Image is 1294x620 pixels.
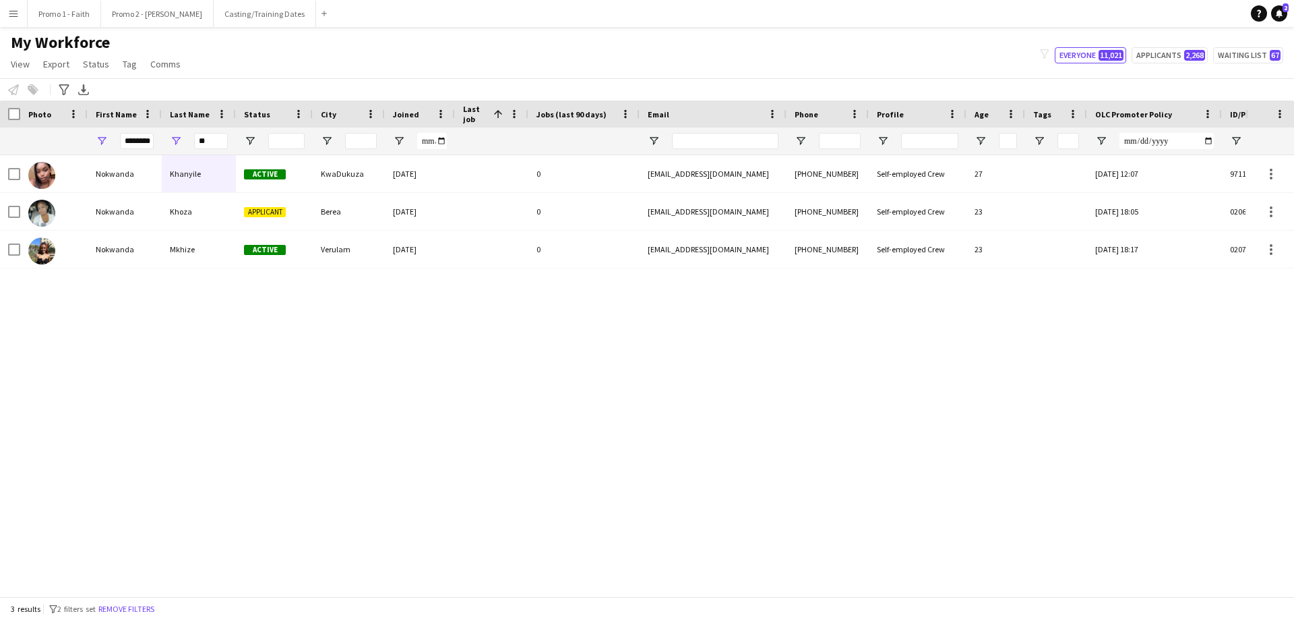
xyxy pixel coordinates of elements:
a: Tag [117,55,142,73]
div: Nokwanda [88,231,162,268]
span: [DATE] 18:17 [1095,244,1138,254]
button: Open Filter Menu [393,135,405,147]
button: Casting/Training Dates [214,1,316,27]
img: Nokwanda Khoza [28,200,55,227]
span: 67 [1270,50,1281,61]
span: My Workforce [11,32,110,53]
div: [DATE] [385,193,455,230]
button: Open Filter Menu [877,135,889,147]
div: 0 [528,193,640,230]
button: Open Filter Menu [795,135,807,147]
input: City Filter Input [345,133,377,149]
span: Last job [463,104,488,124]
button: Open Filter Menu [170,135,182,147]
a: Export [38,55,75,73]
span: City [321,109,336,119]
button: Open Filter Menu [975,135,987,147]
div: [DATE] [385,231,455,268]
a: Status [78,55,115,73]
div: Nokwanda [88,155,162,192]
span: Joined [393,109,419,119]
span: 2 [1283,3,1289,12]
a: Comms [145,55,186,73]
span: Jobs (last 90 days) [536,109,607,119]
span: Phone [795,109,818,119]
span: Comms [150,58,181,70]
span: Active [244,169,286,179]
button: Open Filter Menu [1095,135,1107,147]
button: Waiting list67 [1213,47,1283,63]
button: Applicants2,268 [1132,47,1208,63]
div: [EMAIL_ADDRESS][DOMAIN_NAME] [640,231,787,268]
span: OLC Promoter Policy [1095,109,1172,119]
input: First Name Filter Input [120,133,154,149]
button: Open Filter Menu [321,135,333,147]
span: 0206221114088 [1230,206,1283,217]
div: Self-employed Crew [869,155,966,192]
img: Nokwanda Mkhize [28,237,55,264]
div: 27 [966,155,1025,192]
div: [PHONE_NUMBER] [787,231,869,268]
span: Profile [877,109,904,119]
span: [DATE] 12:07 [1095,169,1138,179]
button: Open Filter Menu [244,135,256,147]
input: Profile Filter Input [901,133,958,149]
span: View [11,58,30,70]
input: Status Filter Input [268,133,305,149]
div: Khoza [162,193,236,230]
span: Email [648,109,669,119]
span: Export [43,58,69,70]
span: 11,021 [1099,50,1123,61]
span: Status [83,58,109,70]
button: Open Filter Menu [1230,135,1242,147]
button: Open Filter Menu [96,135,108,147]
span: Tags [1033,109,1051,119]
input: Last Name Filter Input [194,133,228,149]
div: 0 [528,231,640,268]
span: Age [975,109,989,119]
input: Email Filter Input [672,133,778,149]
span: 2,268 [1184,50,1205,61]
div: Self-employed Crew [869,231,966,268]
button: Promo 2 - [PERSON_NAME] [101,1,214,27]
input: Age Filter Input [999,133,1017,149]
span: [DATE] 18:05 [1095,206,1138,217]
input: OLC Promoter Policy Filter Input [1119,133,1214,149]
div: 23 [966,193,1025,230]
input: Phone Filter Input [819,133,861,149]
div: KwaDukuza [313,155,385,192]
a: View [5,55,35,73]
div: [PHONE_NUMBER] [787,193,869,230]
span: 0207310578084 [1230,244,1283,254]
span: Applicant [244,207,286,217]
span: Tag [123,58,137,70]
button: Promo 1 - Faith [28,1,101,27]
input: Joined Filter Input [417,133,447,149]
div: 23 [966,231,1025,268]
div: [PHONE_NUMBER] [787,155,869,192]
div: Mkhize [162,231,236,268]
img: Nokwanda Khanyile [28,162,55,189]
button: Open Filter Menu [648,135,660,147]
app-action-btn: Export XLSX [75,82,92,98]
span: Status [244,109,270,119]
button: Open Filter Menu [1033,135,1045,147]
div: Self-employed Crew [869,193,966,230]
span: 9711010168089 [1230,169,1283,179]
a: 2 [1271,5,1287,22]
button: Everyone11,021 [1055,47,1126,63]
div: [EMAIL_ADDRESS][DOMAIN_NAME] [640,193,787,230]
span: Active [244,245,286,255]
div: [DATE] [385,155,455,192]
span: 2 filters set [57,604,96,614]
div: [EMAIL_ADDRESS][DOMAIN_NAME] [640,155,787,192]
div: Khanyile [162,155,236,192]
div: Berea [313,193,385,230]
span: Photo [28,109,51,119]
div: Nokwanda [88,193,162,230]
app-action-btn: Advanced filters [56,82,72,98]
button: Remove filters [96,602,157,617]
span: First Name [96,109,137,119]
div: Verulam [313,231,385,268]
input: Tags Filter Input [1057,133,1079,149]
